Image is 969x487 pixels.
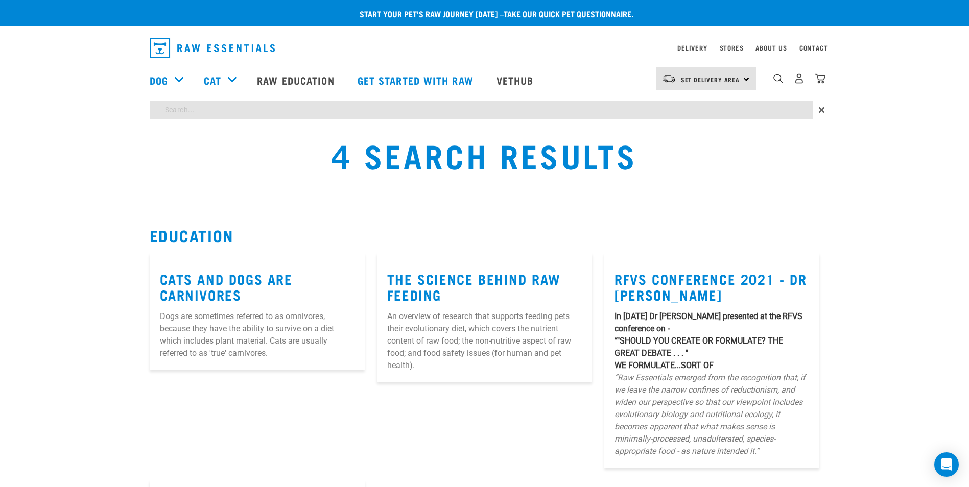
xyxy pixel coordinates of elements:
[150,226,820,245] h2: Education
[615,360,714,370] strong: WE FORMULATE...SORT OF
[773,74,783,83] img: home-icon-1@2x.png
[150,72,168,88] a: Dog
[615,373,806,456] em: “Raw Essentials emerged from the recognition that, if we leave the narrow confines of reductionis...
[755,46,787,50] a: About Us
[681,78,740,81] span: Set Delivery Area
[204,72,221,88] a: Cat
[150,38,275,58] img: Raw Essentials Logo
[720,46,744,50] a: Stores
[387,275,561,298] a: The Science Behind Raw Feeding
[180,136,789,173] h1: 4 Search Results
[818,101,825,119] span: ×
[934,452,959,477] div: Open Intercom Messenger
[150,101,813,119] input: Search...
[615,336,783,358] strong: “"SHOULD YOU CREATE OR FORMULATE? THE GREAT DEBATE . . . "
[486,60,547,101] a: Vethub
[504,11,633,16] a: take our quick pet questionnaire.
[662,74,676,83] img: van-moving.png
[615,275,807,298] a: RFVS Conference 2021 - Dr [PERSON_NAME]
[794,73,805,84] img: user.png
[615,311,802,333] strong: In [DATE] Dr [PERSON_NAME] presented at the RFVS conference on -
[160,310,354,359] p: Dogs are sometimes referred to as omnivores, because they have the ability to survive on a diet w...
[677,46,707,50] a: Delivery
[160,275,293,298] a: Cats and Dogs Are Carnivores
[347,60,486,101] a: Get started with Raw
[247,60,347,101] a: Raw Education
[815,73,825,84] img: home-icon@2x.png
[799,46,828,50] a: Contact
[387,310,582,372] p: An overview of research that supports feeding pets their evolutionary diet, which covers the nutr...
[141,34,828,62] nav: dropdown navigation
